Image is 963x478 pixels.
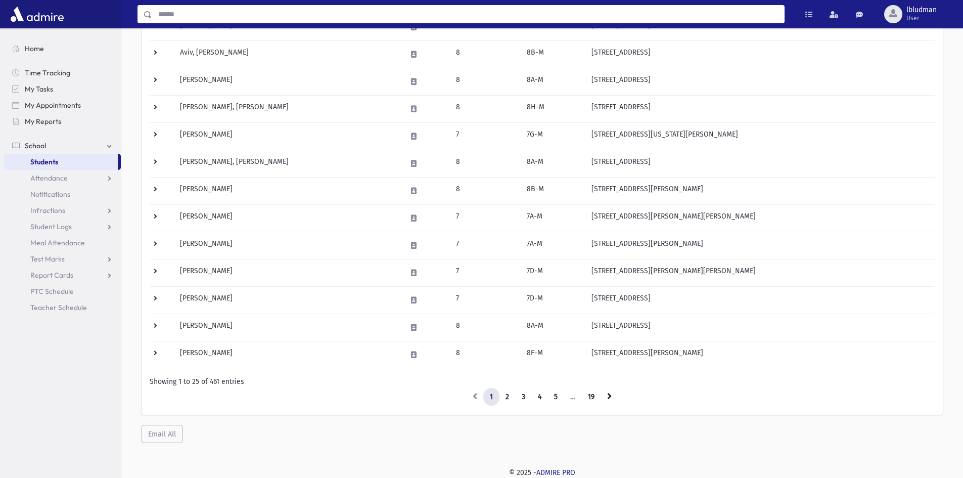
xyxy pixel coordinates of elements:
span: User [906,14,937,22]
span: My Tasks [25,84,53,94]
a: 3 [515,388,532,406]
a: Student Logs [4,219,121,235]
span: Students [30,157,58,166]
a: My Appointments [4,97,121,113]
a: Test Marks [4,251,121,267]
td: 8 [450,314,521,341]
td: 8A-M [521,150,585,177]
span: Report Cards [30,271,73,280]
a: Infractions [4,202,121,219]
td: 7 [450,204,521,232]
td: 8 [450,95,521,122]
td: [PERSON_NAME] [174,122,400,150]
td: 7A-M [521,204,585,232]
td: 8 [450,68,521,95]
td: 7D-M [521,259,585,286]
span: PTC Schedule [30,287,74,296]
td: [PERSON_NAME], [PERSON_NAME] [174,95,400,122]
a: 19 [581,388,601,406]
td: 8A-M [521,68,585,95]
span: Test Marks [30,254,65,264]
span: Attendance [30,173,68,183]
a: Home [4,40,121,57]
td: 8 [450,40,521,68]
td: 8B-M [521,177,585,204]
td: [STREET_ADDRESS] [585,286,935,314]
span: Home [25,44,44,53]
a: Notifications [4,186,121,202]
td: 8 [450,341,521,368]
td: 7 [450,122,521,150]
td: 7G-M [521,122,585,150]
a: 4 [531,388,548,406]
span: My Appointments [25,101,81,110]
span: Notifications [30,190,70,199]
td: [PERSON_NAME] [174,286,400,314]
td: [STREET_ADDRESS][PERSON_NAME] [585,232,935,259]
td: 8 [450,177,521,204]
td: [STREET_ADDRESS][US_STATE][PERSON_NAME] [585,122,935,150]
td: 8 [450,150,521,177]
span: Student Logs [30,222,72,231]
span: lbludman [906,6,937,14]
a: Students [4,154,118,170]
td: [PERSON_NAME] [174,341,400,368]
td: [PERSON_NAME] [174,204,400,232]
span: School [25,141,46,150]
span: Meal Attendance [30,238,85,247]
span: Teacher Schedule [30,303,87,312]
a: 2 [499,388,516,406]
td: [STREET_ADDRESS] [585,68,935,95]
td: 7 [450,232,521,259]
td: 8A-M [521,314,585,341]
a: Report Cards [4,267,121,283]
td: 7D-M [521,286,585,314]
td: [STREET_ADDRESS] [585,314,935,341]
span: My Reports [25,117,61,126]
a: Time Tracking [4,65,121,81]
a: My Tasks [4,81,121,97]
td: [STREET_ADDRESS] [585,95,935,122]
td: [STREET_ADDRESS][PERSON_NAME][PERSON_NAME] [585,259,935,286]
div: © 2025 - [137,467,947,478]
td: 7 [450,259,521,286]
td: [PERSON_NAME], [PERSON_NAME] [174,150,400,177]
td: Aviv, [PERSON_NAME] [174,40,400,68]
td: [STREET_ADDRESS][PERSON_NAME][PERSON_NAME] [585,204,935,232]
img: AdmirePro [8,4,66,24]
span: Time Tracking [25,68,70,77]
td: 8H-M [521,95,585,122]
a: 5 [547,388,564,406]
td: [STREET_ADDRESS] [585,40,935,68]
a: 1 [483,388,499,406]
a: My Reports [4,113,121,129]
a: Attendance [4,170,121,186]
td: 8B-M [521,40,585,68]
td: 7 [450,286,521,314]
button: Email All [142,425,182,443]
span: Infractions [30,206,65,215]
td: [PERSON_NAME] [174,177,400,204]
td: 8F-M [521,341,585,368]
td: [STREET_ADDRESS] [585,150,935,177]
td: [STREET_ADDRESS][PERSON_NAME] [585,177,935,204]
td: [PERSON_NAME] [174,68,400,95]
a: Meal Attendance [4,235,121,251]
a: ADMIRE PRO [536,468,575,477]
a: School [4,138,121,154]
a: PTC Schedule [4,283,121,299]
a: Teacher Schedule [4,299,121,316]
input: Search [152,5,784,23]
td: [PERSON_NAME] [174,314,400,341]
td: [PERSON_NAME] [174,259,400,286]
td: [STREET_ADDRESS][PERSON_NAME] [585,341,935,368]
div: Showing 1 to 25 of 461 entries [150,376,935,387]
td: [PERSON_NAME] [174,232,400,259]
td: 7A-M [521,232,585,259]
